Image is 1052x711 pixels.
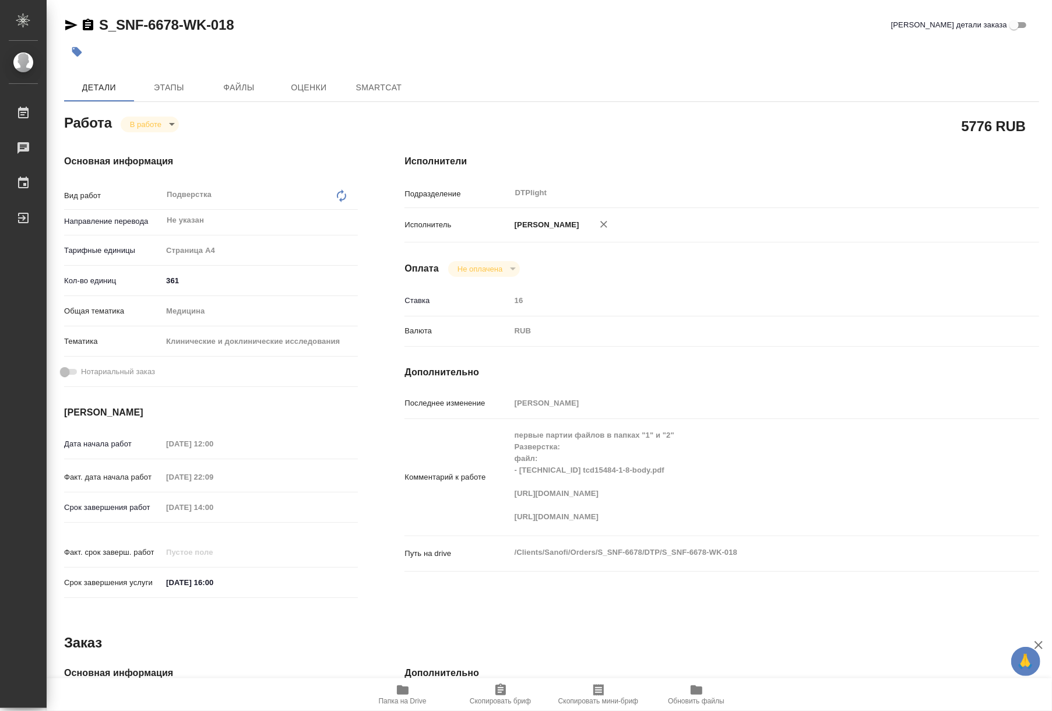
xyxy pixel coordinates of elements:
p: Подразделение [404,188,510,200]
span: SmartCat [351,80,407,95]
p: Последнее изменение [404,397,510,409]
h2: 5776 RUB [962,116,1026,136]
input: Пустое поле [162,469,264,485]
p: Дата начала работ [64,438,162,450]
p: Исполнитель [404,219,510,231]
span: Папка на Drive [379,697,427,705]
input: ✎ Введи что-нибудь [162,272,358,289]
textarea: первые партии файлов в папках "1" и "2" Разверстка: файл: - [TECHNICAL_ID] tcd15484-1-8-body.pdf ... [511,425,986,527]
span: Этапы [141,80,197,95]
p: Срок завершения работ [64,502,162,513]
h4: [PERSON_NAME] [64,406,358,420]
p: Кол-во единиц [64,275,162,287]
textarea: /Clients/Sanofi/Orders/S_SNF-6678/DTP/S_SNF-6678-WK-018 [511,543,986,562]
span: 🙏 [1016,649,1036,674]
h2: Работа [64,111,112,132]
span: Скопировать бриф [470,697,531,705]
p: Срок завершения услуги [64,577,162,589]
p: Ставка [404,295,510,307]
button: Скопировать ссылку для ЯМессенджера [64,18,78,32]
input: ✎ Введи что-нибудь [162,574,264,591]
span: Обновить файлы [668,697,724,705]
h4: Основная информация [64,154,358,168]
span: Файлы [211,80,267,95]
button: Обновить файлы [648,678,745,711]
button: В работе [126,119,165,129]
p: Тематика [64,336,162,347]
a: S_SNF-6678-WK-018 [99,17,234,33]
h4: Исполнители [404,154,1039,168]
input: Пустое поле [511,292,986,309]
div: В работе [448,261,520,277]
h2: Заказ [64,633,102,652]
button: Добавить тэг [64,39,90,65]
button: Папка на Drive [354,678,452,711]
p: Направление перевода [64,216,162,227]
h4: Основная информация [64,666,358,680]
p: Валюта [404,325,510,337]
input: Пустое поле [162,499,264,516]
button: Скопировать ссылку [81,18,95,32]
div: RUB [511,321,986,341]
p: Общая тематика [64,305,162,317]
div: Клинические и доклинические исследования [162,332,358,351]
input: Пустое поле [162,435,264,452]
div: В работе [121,117,179,132]
p: Комментарий к работе [404,471,510,483]
span: Нотариальный заказ [81,366,155,378]
button: 🙏 [1011,647,1040,676]
h4: Дополнительно [404,365,1039,379]
button: Скопировать бриф [452,678,550,711]
span: [PERSON_NAME] детали заказа [891,19,1007,31]
p: Вид работ [64,190,162,202]
span: Детали [71,80,127,95]
div: Медицина [162,301,358,321]
span: Оценки [281,80,337,95]
button: Не оплачена [454,264,506,274]
h4: Дополнительно [404,666,1039,680]
p: Тарифные единицы [64,245,162,256]
h4: Оплата [404,262,439,276]
button: Удалить исполнителя [591,212,617,237]
p: Факт. дата начала работ [64,471,162,483]
button: Скопировать мини-бриф [550,678,648,711]
p: [PERSON_NAME] [511,219,579,231]
input: Пустое поле [162,544,264,561]
p: Путь на drive [404,548,510,559]
input: Пустое поле [511,395,986,411]
p: Факт. срок заверш. работ [64,547,162,558]
div: Страница А4 [162,241,358,261]
span: Скопировать мини-бриф [558,697,638,705]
